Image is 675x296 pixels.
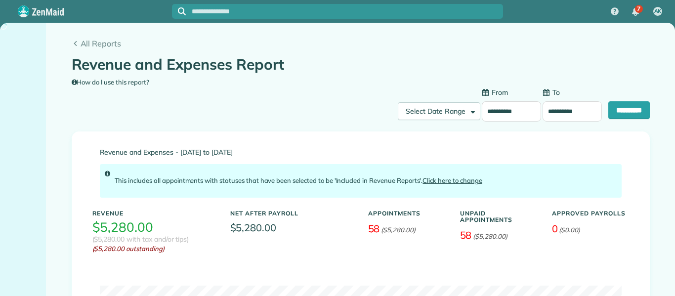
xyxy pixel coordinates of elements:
[368,210,445,216] h5: Appointments
[72,78,149,86] a: How do I use this report?
[92,244,215,254] em: ($5,280.00 outstanding)
[381,226,416,234] em: ($5,280.00)
[552,222,558,235] span: 0
[654,7,662,15] span: AK
[543,87,560,97] label: To
[398,102,480,120] button: Select Date Range
[406,107,465,116] span: Select Date Range
[552,210,629,216] h5: Approved Payrolls
[72,38,650,49] a: All Reports
[460,210,537,223] h5: Unpaid Appointments
[92,236,189,243] h3: ($5,280.00 with tax and/or tips)
[482,87,508,97] label: From
[92,220,154,235] h3: $5,280.00
[460,229,472,241] span: 58
[230,220,353,235] span: $5,280.00
[72,56,642,73] h1: Revenue and Expenses Report
[100,149,622,156] span: Revenue and Expenses - [DATE] to [DATE]
[625,1,646,23] div: 7 unread notifications
[230,210,298,216] h5: Net After Payroll
[422,176,482,184] a: Click here to change
[92,210,215,216] h5: Revenue
[473,232,507,240] em: ($5,280.00)
[637,5,640,13] span: 7
[115,176,482,184] span: This includes all appointments with statuses that have been selected to be 'Included in Revenue R...
[172,7,186,15] button: Focus search
[81,38,650,49] span: All Reports
[559,226,580,234] em: ($0.00)
[178,7,186,15] svg: Focus search
[368,222,380,235] span: 58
